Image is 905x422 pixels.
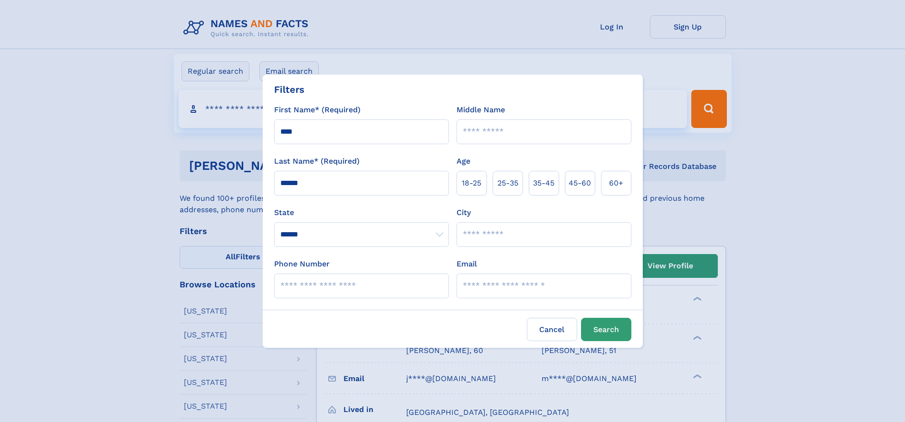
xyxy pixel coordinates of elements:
[533,177,554,189] span: 35‑45
[274,82,305,97] div: Filters
[274,207,449,218] label: State
[462,177,481,189] span: 18‑25
[274,258,330,270] label: Phone Number
[569,177,591,189] span: 45‑60
[457,258,477,270] label: Email
[457,156,470,167] label: Age
[274,156,360,167] label: Last Name* (Required)
[581,318,631,341] button: Search
[274,104,361,116] label: First Name* (Required)
[497,177,518,189] span: 25‑35
[527,318,577,341] label: Cancel
[457,104,505,116] label: Middle Name
[457,207,471,218] label: City
[609,177,623,189] span: 60+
